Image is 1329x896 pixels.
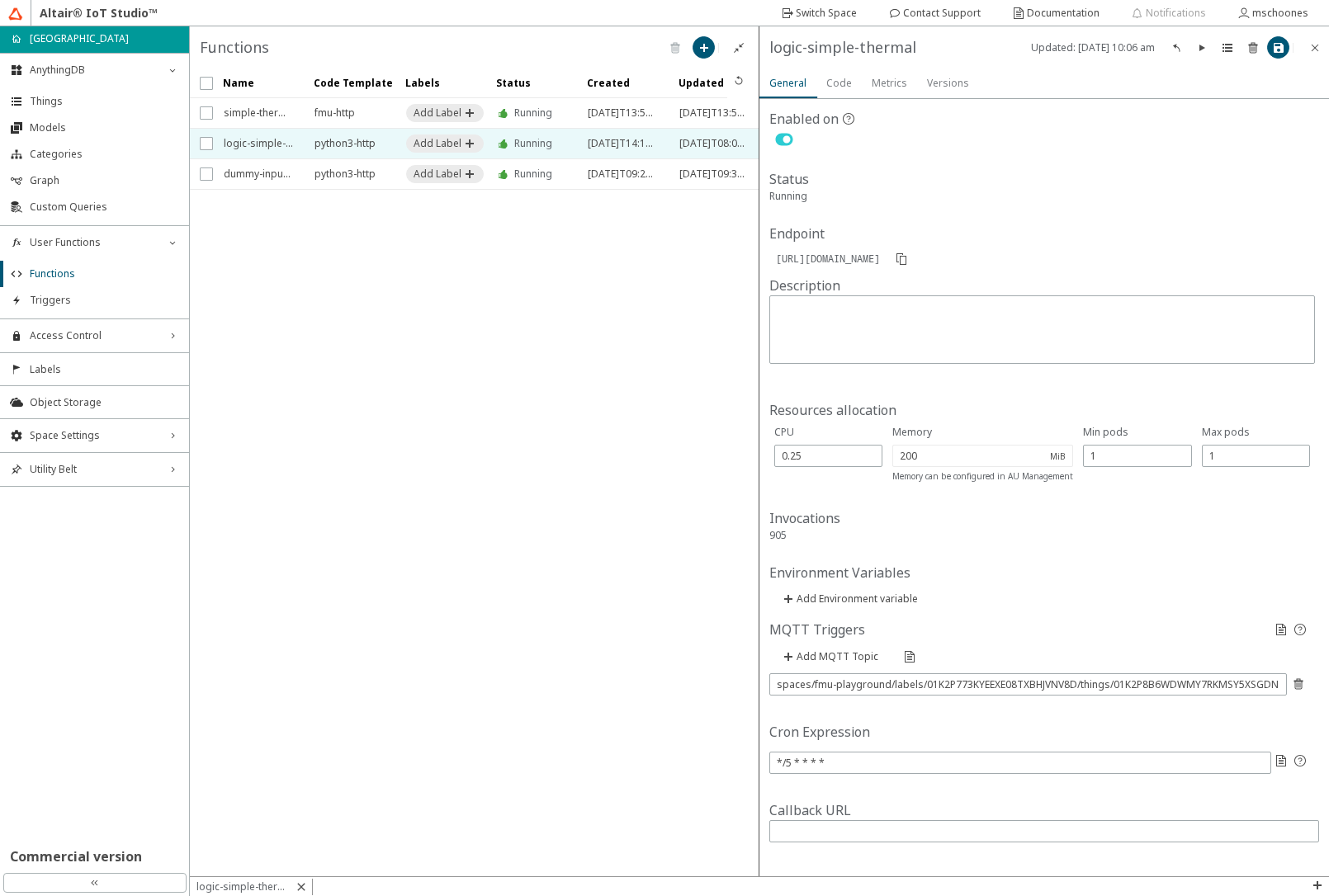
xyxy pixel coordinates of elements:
[769,189,807,204] unity-typography: Running
[30,31,129,46] p: [GEOGRAPHIC_DATA]
[769,800,1319,820] unity-typography: Callback URL
[1190,36,1213,59] unity-button: Test
[30,236,159,249] span: User Functions
[30,121,179,134] span: Models
[30,329,159,342] span: Access Control
[514,129,552,158] unity-typography: Running
[776,252,880,266] unity-typography: [URL][DOMAIN_NAME]
[1216,36,1238,59] unity-button: View Logs
[30,200,179,214] span: Custom Queries
[1165,36,1187,59] unity-button: Revert
[664,36,686,59] unity-button: Delete
[769,620,1309,641] unity-typography: MQTT Triggers
[769,528,787,543] unity-typography: 905
[30,174,179,187] span: Graph
[1242,36,1264,59] unity-button: Delete
[30,148,179,161] span: Categories
[30,396,179,409] span: Object Storage
[769,169,1319,189] unity-typography: Status
[514,159,552,189] unity-typography: Running
[30,267,179,281] span: Functions
[1031,40,1155,55] unity-typography: Updated: [DATE] 10:06 am
[30,429,159,442] span: Space Settings
[693,36,715,59] unity-button: New Function
[769,109,839,129] unity-typography: Enabled on
[1267,36,1289,59] unity-button: Rebuild
[769,400,1319,420] unity-typography: Resources allocation
[769,276,1319,295] unity-typography: Description
[30,294,179,307] span: Triggers
[514,98,552,128] unity-typography: Running
[769,722,1319,742] unity-typography: Cron Expression
[30,64,159,77] span: AnythingDB
[769,508,1319,528] unity-typography: Invocations
[30,363,179,376] span: Labels
[30,463,159,476] span: Utility Belt
[769,563,1319,582] unity-typography: Environment Variables
[769,224,1319,243] unity-typography: Endpoint
[30,95,179,108] span: Things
